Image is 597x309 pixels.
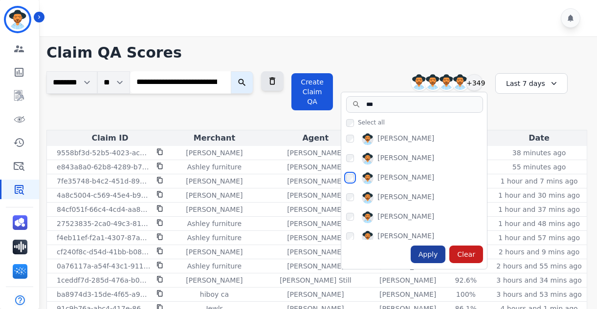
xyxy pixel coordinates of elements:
[46,44,587,62] h1: Claim QA Scores
[411,246,446,263] div: Apply
[280,275,352,285] p: [PERSON_NAME] Still
[57,275,151,285] p: 1ceddf7d-285d-476a-b023-c59428b6fb78
[187,162,242,172] p: Ashley furniture
[377,231,434,243] div: [PERSON_NAME]
[496,289,581,299] p: 3 hours and 53 mins ago
[187,261,242,271] p: Ashley furniture
[287,247,344,257] p: [PERSON_NAME]
[57,162,151,172] p: e843a8a0-62b8-4289-b7dd-d90dfc7d2693
[287,190,344,200] p: [PERSON_NAME]
[287,233,344,243] p: [PERSON_NAME]
[6,8,29,31] img: Bordered avatar
[377,153,434,165] div: [PERSON_NAME]
[498,190,580,200] p: 1 hour and 30 mins ago
[57,205,151,214] p: 84cf051f-66c4-4cd4-aa8b-2779a5284406
[449,246,483,263] div: Clear
[175,132,254,144] div: Merchant
[379,275,436,285] p: [PERSON_NAME]
[512,148,566,158] p: 38 minutes ago
[187,219,242,228] p: Ashley furniture
[377,211,434,223] div: [PERSON_NAME]
[287,261,344,271] p: [PERSON_NAME]
[498,233,580,243] p: 1 hour and 57 mins ago
[444,289,488,299] div: 100%
[287,148,344,158] p: [PERSON_NAME]
[57,289,151,299] p: ba8974d3-15de-4f65-a95e-3a2b5fb9c8e3
[493,132,585,144] div: Date
[287,219,344,228] p: [PERSON_NAME]
[186,176,243,186] p: [PERSON_NAME]
[495,73,568,94] div: Last 7 days
[496,261,581,271] p: 2 hours and 55 mins ago
[186,247,243,257] p: [PERSON_NAME]
[379,289,436,299] p: [PERSON_NAME]
[186,205,243,214] p: [PERSON_NAME]
[57,176,151,186] p: 7fe35748-b4c2-451d-891c-e38b7bd3cfd2
[499,247,580,257] p: 2 hours and 9 mins ago
[186,275,243,285] p: [PERSON_NAME]
[258,132,374,144] div: Agent
[287,289,344,299] p: [PERSON_NAME]
[200,289,229,299] p: hiboy ca
[57,261,151,271] p: 0a76117a-a54f-43c1-911c-75ecd57b5bc0
[287,205,344,214] p: [PERSON_NAME]
[512,162,566,172] p: 55 minutes ago
[377,133,434,145] div: [PERSON_NAME]
[498,205,580,214] p: 1 hour and 37 mins ago
[287,176,344,186] p: [PERSON_NAME]
[501,176,578,186] p: 1 hour and 7 mins ago
[49,132,171,144] div: Claim ID
[287,162,344,172] p: [PERSON_NAME]
[291,73,333,110] button: Create Claim QA
[57,190,151,200] p: 4a8c5004-c569-45e4-b9dc-88a7b9e8536d
[187,233,242,243] p: Ashley furniture
[444,275,488,285] div: 92.6%
[57,247,151,257] p: cf240f8c-d54d-41bb-b08c-a6da134fdfc2
[186,190,243,200] p: [PERSON_NAME]
[377,172,434,184] div: [PERSON_NAME]
[57,233,151,243] p: f4eb11ef-f2a1-4307-87a2-a547d2471405
[57,219,151,228] p: 27523835-2ca0-49c3-8161-e8f9de0d0951
[466,74,483,91] div: +349
[496,275,581,285] p: 3 hours and 34 mins ago
[377,192,434,204] div: [PERSON_NAME]
[57,148,151,158] p: 9558bf3d-52b5-4023-acb4-04e720402aa3
[358,119,385,126] span: Select all
[186,148,243,158] p: [PERSON_NAME]
[498,219,580,228] p: 1 hour and 48 mins ago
